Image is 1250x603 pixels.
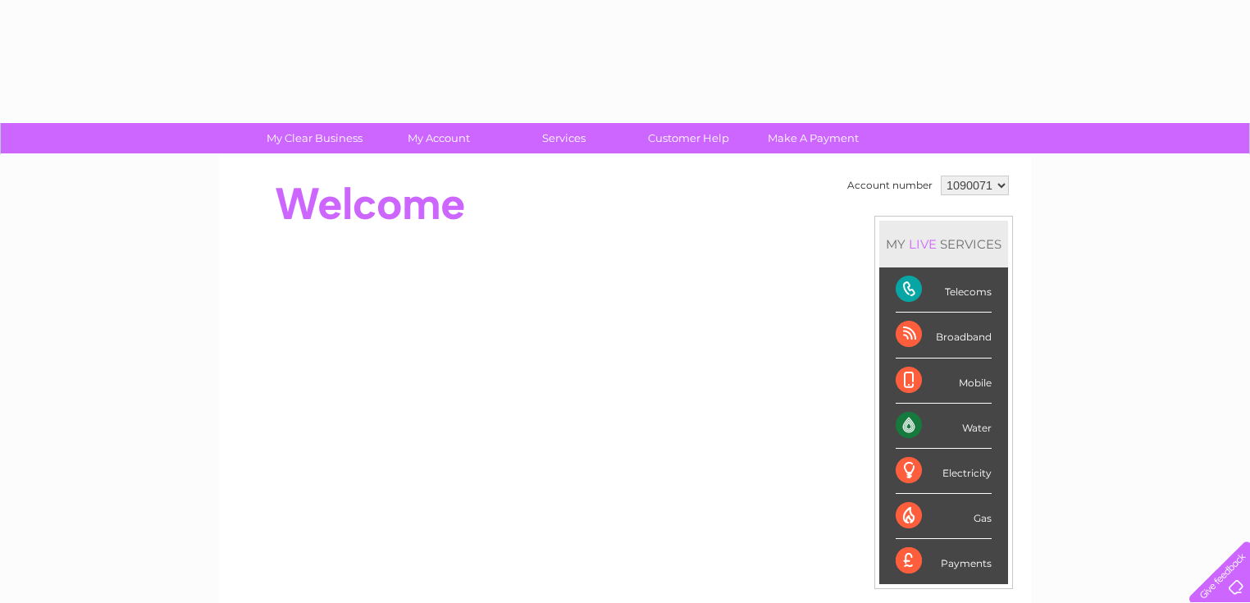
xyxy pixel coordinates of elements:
[906,236,940,252] div: LIVE
[247,123,382,153] a: My Clear Business
[896,449,992,494] div: Electricity
[879,221,1008,267] div: MY SERVICES
[621,123,756,153] a: Customer Help
[896,359,992,404] div: Mobile
[496,123,632,153] a: Services
[843,171,937,199] td: Account number
[896,404,992,449] div: Water
[896,267,992,313] div: Telecoms
[896,494,992,539] div: Gas
[746,123,881,153] a: Make A Payment
[896,313,992,358] div: Broadband
[896,539,992,583] div: Payments
[372,123,507,153] a: My Account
